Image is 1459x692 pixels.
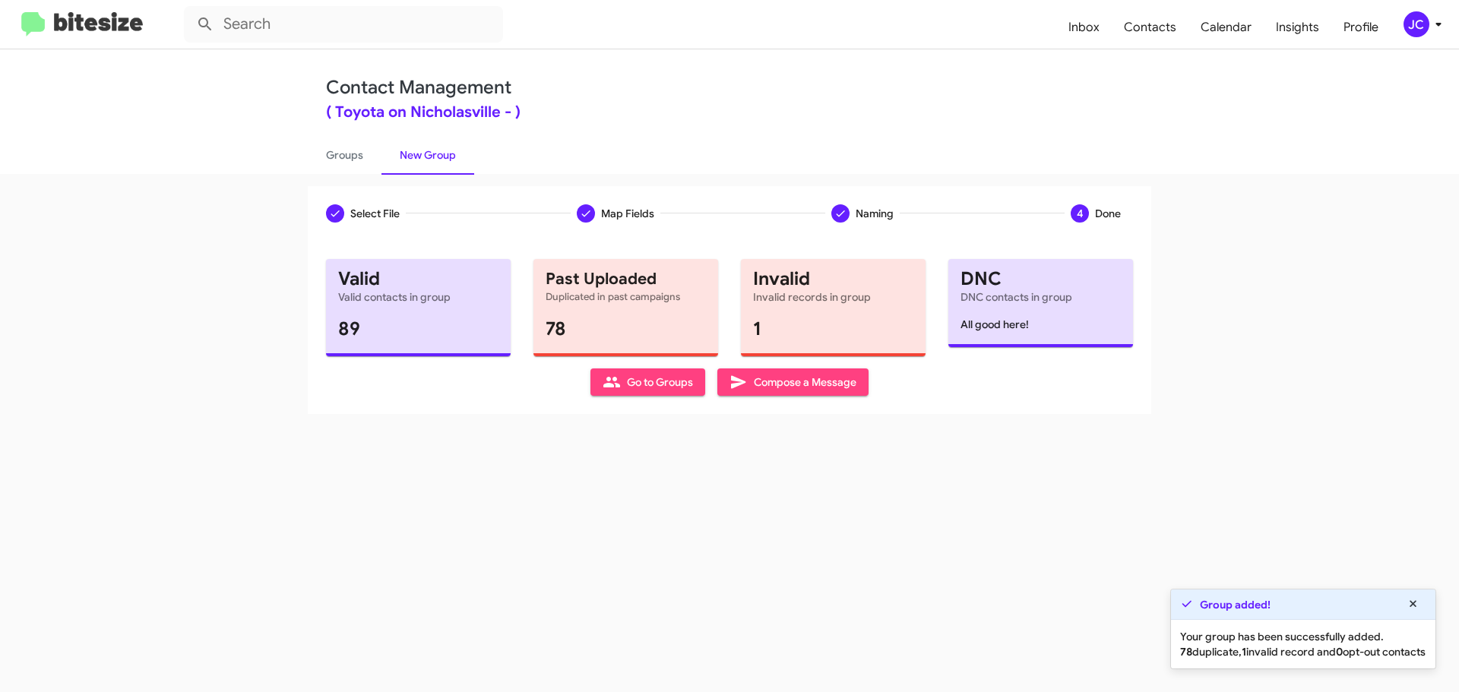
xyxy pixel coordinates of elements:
[729,368,856,396] span: Compose a Message
[1242,645,1246,659] b: 1
[961,271,1121,286] mat-card-title: DNC
[753,317,913,341] h1: 1
[603,368,693,396] span: Go to Groups
[1180,645,1192,659] b: 78
[546,317,706,341] h1: 78
[184,6,503,43] input: Search
[546,289,706,305] mat-card-subtitle: Duplicated in past campaigns
[1056,5,1112,49] a: Inbox
[308,135,381,175] a: Groups
[1331,5,1391,49] a: Profile
[338,317,498,341] h1: 89
[961,318,1029,331] span: All good here!
[590,368,705,396] button: Go to Groups
[1391,11,1442,37] button: JC
[753,271,913,286] mat-card-title: Invalid
[717,368,869,396] button: Compose a Message
[1200,597,1271,612] strong: Group added!
[381,135,474,175] a: New Group
[338,271,498,286] mat-card-title: Valid
[753,289,913,305] mat-card-subtitle: Invalid records in group
[326,105,1133,120] div: ( Toyota on Nicholasville - )
[1404,11,1429,37] div: JC
[1336,645,1343,659] b: 0
[1171,620,1435,668] div: Your group has been successfully added. duplicate, invalid record and opt-out contacts
[961,289,1121,305] mat-card-subtitle: DNC contacts in group
[1112,5,1188,49] a: Contacts
[326,76,511,99] a: Contact Management
[1264,5,1331,49] a: Insights
[338,289,498,305] mat-card-subtitle: Valid contacts in group
[546,271,706,286] mat-card-title: Past Uploaded
[1188,5,1264,49] a: Calendar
